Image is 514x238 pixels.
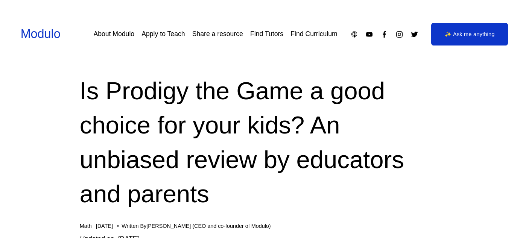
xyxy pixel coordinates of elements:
[80,223,92,229] a: Math
[395,30,403,38] a: Instagram
[192,27,243,41] a: Share a resource
[411,30,418,38] a: Twitter
[141,27,185,41] a: Apply to Teach
[250,27,283,41] a: Find Tutors
[21,27,61,41] a: Modulo
[96,223,113,229] span: [DATE]
[431,23,508,45] a: ✨ Ask me anything
[380,30,388,38] a: Facebook
[80,74,435,211] h1: Is Prodigy the Game a good choice for your kids? An unbiased review by educators and parents
[93,27,134,41] a: About Modulo
[290,27,337,41] a: Find Curriculum
[146,223,271,229] a: [PERSON_NAME] (CEO and co-founder of Modulo)
[365,30,373,38] a: YouTube
[122,223,271,229] div: Written By
[350,30,358,38] a: Apple Podcasts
